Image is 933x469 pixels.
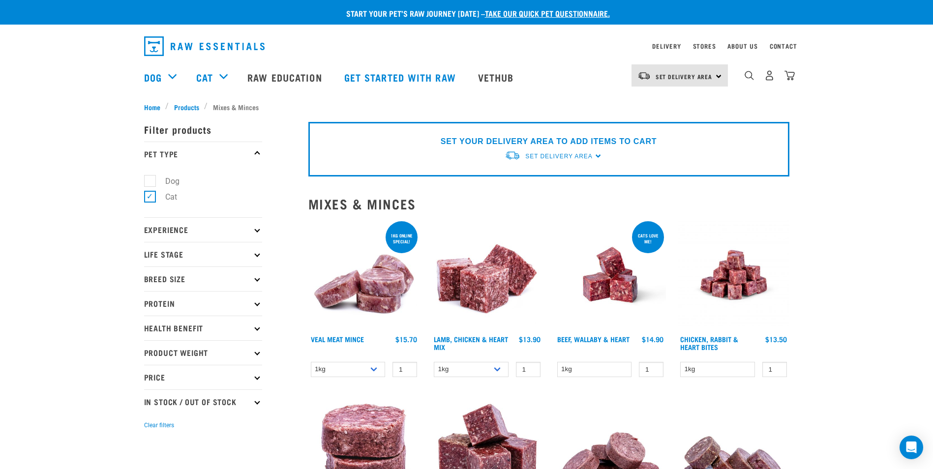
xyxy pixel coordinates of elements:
p: Filter products [144,117,262,142]
div: $15.70 [395,335,417,343]
img: van-moving.png [637,71,651,80]
a: Chicken, Rabbit & Heart Bites [680,337,738,349]
a: Delivery [652,44,681,48]
a: take our quick pet questionnaire. [485,11,610,15]
a: Home [144,102,166,112]
a: Products [169,102,204,112]
input: 1 [392,362,417,377]
a: Lamb, Chicken & Heart Mix [434,337,508,349]
nav: dropdown navigation [136,32,797,60]
a: Cat [196,70,213,85]
label: Cat [150,191,181,203]
input: 1 [762,362,787,377]
img: Raw Essentials Logo [144,36,265,56]
span: Set Delivery Area [656,75,713,78]
a: Stores [693,44,716,48]
img: home-icon@2x.png [784,70,795,81]
span: Home [144,102,160,112]
a: Contact [770,44,797,48]
p: Health Benefit [144,316,262,340]
p: Breed Size [144,266,262,291]
div: Open Intercom Messenger [900,436,923,459]
input: 1 [639,362,663,377]
img: Chicken Rabbit Heart 1609 [678,219,789,331]
div: $13.50 [765,335,787,343]
img: Raw Essentials 2024 July2572 Beef Wallaby Heart [555,219,666,331]
p: Product Weight [144,340,262,365]
p: Price [144,365,262,389]
p: SET YOUR DELIVERY AREA TO ADD ITEMS TO CART [441,136,657,147]
a: Veal Meat Mince [311,337,364,341]
div: $14.90 [642,335,663,343]
img: 1124 Lamb Chicken Heart Mix 01 [431,219,543,331]
p: Protein [144,291,262,316]
p: Pet Type [144,142,262,166]
img: user.png [764,70,775,81]
label: Dog [150,175,183,187]
button: Clear filters [144,421,174,430]
a: Dog [144,70,162,85]
div: 1kg online special! [386,228,418,249]
img: 1160 Veal Meat Mince Medallions 01 [308,219,420,331]
div: Cats love me! [632,228,664,249]
h2: Mixes & Minces [308,196,789,211]
img: home-icon-1@2x.png [745,71,754,80]
p: Experience [144,217,262,242]
a: About Us [727,44,757,48]
a: Get started with Raw [334,58,468,97]
div: $13.90 [519,335,541,343]
p: In Stock / Out Of Stock [144,389,262,414]
a: Vethub [468,58,526,97]
p: Life Stage [144,242,262,266]
a: Beef, Wallaby & Heart [557,337,630,341]
a: Raw Education [238,58,334,97]
span: Set Delivery Area [525,153,592,160]
span: Products [174,102,199,112]
input: 1 [516,362,541,377]
nav: breadcrumbs [144,102,789,112]
img: van-moving.png [505,150,520,161]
